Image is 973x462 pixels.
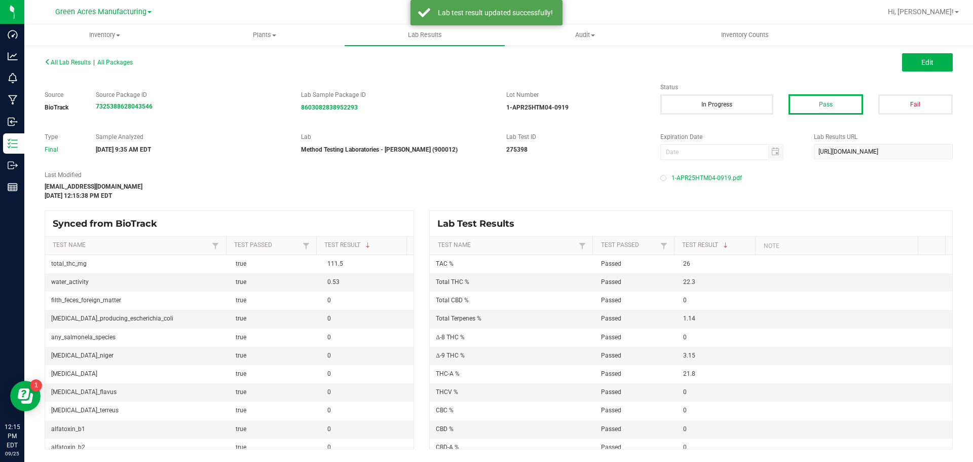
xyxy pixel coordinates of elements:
button: Edit [902,53,953,72]
span: Inventory [25,30,184,40]
span: Passed [601,297,621,304]
span: Passed [601,352,621,359]
span: Lab Test Results [437,218,522,229]
span: Green Acres Manufacturing [55,8,146,16]
span: CBD % [436,425,454,433]
a: Filter [300,239,312,252]
inline-svg: Reports [8,182,18,192]
span: All Lab Results [45,59,91,66]
span: 0 [683,297,687,304]
label: Status [660,83,953,92]
span: Passed [601,260,621,267]
label: Lab Sample Package ID [301,90,491,99]
a: Inventory [24,24,184,46]
span: 0 [327,444,331,451]
span: alfatoxin_b1 [51,425,85,433]
inline-svg: Monitoring [8,73,18,83]
strong: 1-APR25HTM04-0919 [506,104,569,111]
a: 7325388628043546 [96,103,153,110]
span: Passed [601,407,621,414]
span: Passed [601,444,621,451]
span: alfatoxin_b2 [51,444,85,451]
span: All Packages [97,59,133,66]
a: Test PassedSortable [234,241,300,250]
inline-svg: Manufacturing [8,95,18,105]
span: Total CBD % [436,297,469,304]
span: Edit [921,58,933,66]
span: true [236,444,246,451]
span: [MEDICAL_DATA]_niger [51,352,114,359]
span: Total Terpenes % [436,315,481,322]
span: 0.53 [327,278,340,286]
span: 22.3 [683,278,695,286]
span: Passed [601,425,621,433]
span: 26 [683,260,690,267]
label: Last Modified [45,170,645,180]
a: Lab Results [345,24,505,46]
span: 0 [327,297,331,304]
span: 0 [683,425,687,433]
strong: 8603082838952293 [301,104,358,111]
a: Plants [184,24,345,46]
span: Hi, [PERSON_NAME]! [888,8,954,16]
span: 21.8 [683,370,695,377]
inline-svg: Inbound [8,117,18,127]
span: water_activity [51,278,89,286]
a: Test ResultSortable [682,241,752,250]
span: Δ-8 THC % [436,334,465,341]
span: [MEDICAL_DATA]_flavus [51,388,117,396]
label: Type [45,132,81,141]
label: Source Package ID [96,90,286,99]
span: 1-APR25HTM04-0919.pdf [671,170,742,186]
span: 0 [327,334,331,341]
span: [MEDICAL_DATA]_producing_escherichia_coli [51,315,173,322]
button: Pass [789,94,863,115]
span: Inventory Counts [707,30,782,40]
span: 0 [327,352,331,359]
a: Filter [209,239,221,252]
span: true [236,388,246,396]
span: true [236,334,246,341]
strong: Method Testing Laboratories - [PERSON_NAME] (900012) [301,146,458,153]
iframe: Resource center unread badge [30,379,42,392]
a: Test ResultSortable [324,241,403,250]
span: TAC % [436,260,454,267]
span: 0 [327,425,331,433]
span: true [236,352,246,359]
span: CBD-A % [436,444,459,451]
a: Test PassedSortable [601,241,658,250]
span: true [236,370,246,377]
span: 0 [683,334,687,341]
span: THC-A % [436,370,460,377]
a: Test NameSortable [53,241,209,250]
span: true [236,297,246,304]
span: 0 [327,370,331,377]
span: Audit [505,30,664,40]
span: filth_feces_foreign_matter [51,297,121,304]
p: 12:15 PM EDT [5,422,20,450]
button: Fail [878,94,953,115]
span: 0 [683,388,687,396]
th: Note [755,237,918,255]
span: | [93,59,95,66]
span: Total THC % [436,278,469,286]
span: 0 [683,407,687,414]
span: Lab Results [394,30,456,40]
label: Lab Test ID [506,132,645,141]
span: Sortable [722,241,730,250]
span: true [236,425,246,433]
inline-svg: Analytics [8,51,18,61]
span: 0 [327,315,331,322]
span: Δ-9 THC % [436,352,465,359]
strong: [DATE] 12:15:38 PM EDT [45,192,112,199]
span: 0 [327,388,331,396]
span: Passed [601,334,621,341]
label: Source [45,90,81,99]
p: 09/25 [5,450,20,457]
span: Passed [601,370,621,377]
strong: 275398 [506,146,528,153]
span: any_salmonela_species [51,334,116,341]
a: Inventory Counts [665,24,825,46]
